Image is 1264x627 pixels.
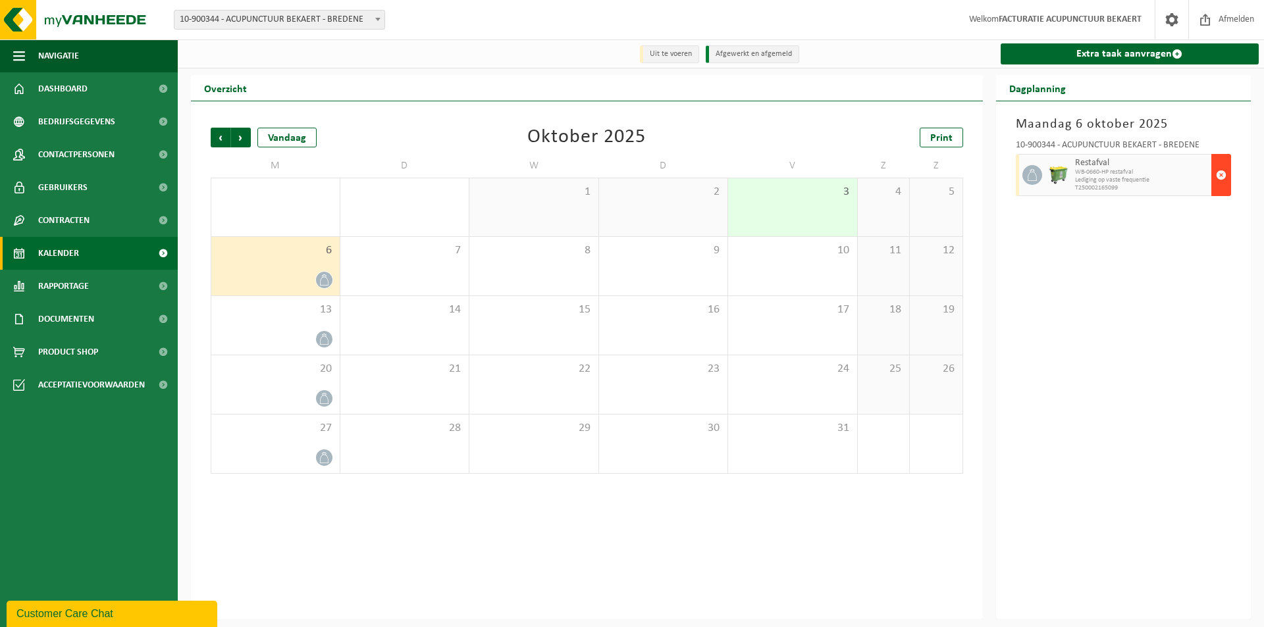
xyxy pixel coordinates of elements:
span: 12 [916,243,955,258]
td: Z [858,154,910,178]
span: Product Shop [38,336,98,368]
h3: Maandag 6 oktober 2025 [1016,114,1232,134]
span: Acceptatievoorwaarden [38,368,145,401]
span: 1 [476,185,592,199]
span: 21 [347,362,463,376]
span: 5 [916,185,955,199]
div: 10-900344 - ACUPUNCTUUR BEKAERT - BREDENE [1016,141,1232,154]
span: Restafval [1075,158,1209,168]
a: Print [920,128,963,147]
td: D [340,154,470,178]
span: Navigatie [38,39,79,72]
h2: Overzicht [191,75,260,101]
span: Contracten [38,204,90,237]
li: Uit te voeren [640,45,699,63]
td: V [728,154,858,178]
span: 31 [735,421,851,436]
span: 18 [864,303,903,317]
span: Lediging op vaste frequentie [1075,176,1209,184]
td: Z [910,154,962,178]
span: Volgende [231,128,251,147]
iframe: chat widget [7,598,220,627]
span: 30 [606,421,722,436]
a: Extra taak aanvragen [1001,43,1259,64]
span: Print [930,133,953,143]
span: 22 [476,362,592,376]
span: Kalender [38,237,79,270]
span: 11 [864,243,903,258]
span: Dashboard [38,72,88,105]
td: W [469,154,599,178]
div: Oktober 2025 [527,128,646,147]
span: T250002165099 [1075,184,1209,192]
span: 8 [476,243,592,258]
span: Rapportage [38,270,89,303]
td: M [211,154,340,178]
span: Contactpersonen [38,138,115,171]
div: Vandaag [257,128,317,147]
span: 9 [606,243,722,258]
span: 3 [735,185,851,199]
strong: FACTURATIE ACUPUNCTUUR BEKAERT [999,14,1142,24]
span: Gebruikers [38,171,88,204]
td: D [599,154,729,178]
span: 10-900344 - ACUPUNCTUUR BEKAERT - BREDENE [174,10,385,30]
span: 16 [606,303,722,317]
span: WB-0660-HP restafval [1075,168,1209,176]
span: Vorige [211,128,230,147]
span: 23 [606,362,722,376]
span: 2 [606,185,722,199]
span: 24 [735,362,851,376]
span: 4 [864,185,903,199]
span: 15 [476,303,592,317]
span: 10 [735,243,851,258]
li: Afgewerkt en afgemeld [706,45,799,63]
span: 27 [218,421,333,436]
img: WB-0660-HPE-GN-50 [1049,165,1068,185]
span: Documenten [38,303,94,336]
h2: Dagplanning [996,75,1079,101]
span: 17 [735,303,851,317]
span: 28 [347,421,463,436]
span: 7 [347,243,463,258]
span: 29 [476,421,592,436]
span: 6 [218,243,333,258]
span: 25 [864,362,903,376]
span: 19 [916,303,955,317]
span: 26 [916,362,955,376]
span: 14 [347,303,463,317]
span: Bedrijfsgegevens [38,105,115,138]
span: 20 [218,362,333,376]
span: 10-900344 - ACUPUNCTUUR BEKAERT - BREDENE [174,11,384,29]
span: 13 [218,303,333,317]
